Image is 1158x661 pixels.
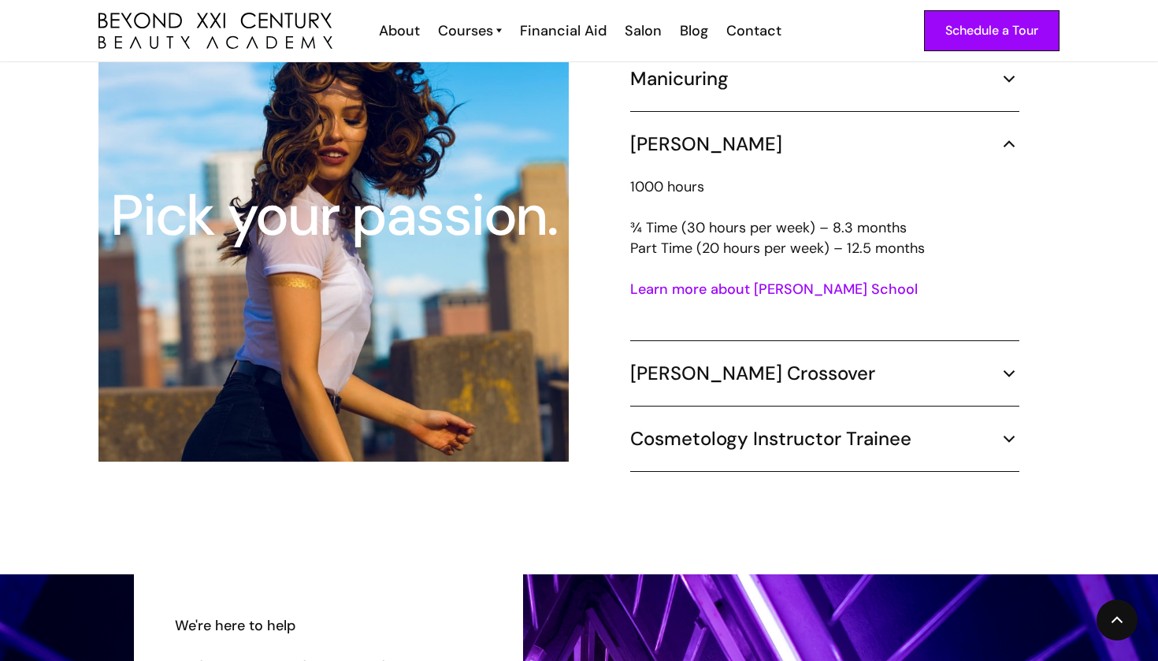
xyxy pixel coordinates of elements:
div: Pick your passion. [100,188,567,244]
a: Courses [438,20,502,41]
div: Financial Aid [520,20,607,41]
a: Financial Aid [510,20,614,41]
h5: Manicuring [630,67,729,91]
div: About [379,20,420,41]
a: Blog [670,20,716,41]
div: Salon [625,20,662,41]
h5: [PERSON_NAME] [630,132,782,156]
a: Contact [716,20,789,41]
div: Schedule a Tour [945,20,1038,41]
a: About [369,20,428,41]
h6: We're here to help [175,615,482,636]
a: Salon [614,20,670,41]
div: Blog [680,20,708,41]
div: Contact [726,20,781,41]
h5: Cosmetology Instructor Trainee [630,427,911,451]
img: beyond 21st century beauty academy logo [98,13,332,50]
a: Learn more about [PERSON_NAME] School [630,280,918,299]
p: 1000 hours ¾ Time (30 hours per week) – 8.3 months Part Time (20 hours per week) – 12.5 months [630,176,1019,258]
a: Schedule a Tour [924,10,1060,51]
div: Courses [438,20,493,41]
h5: [PERSON_NAME] Crossover [630,362,875,385]
a: home [98,13,332,50]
